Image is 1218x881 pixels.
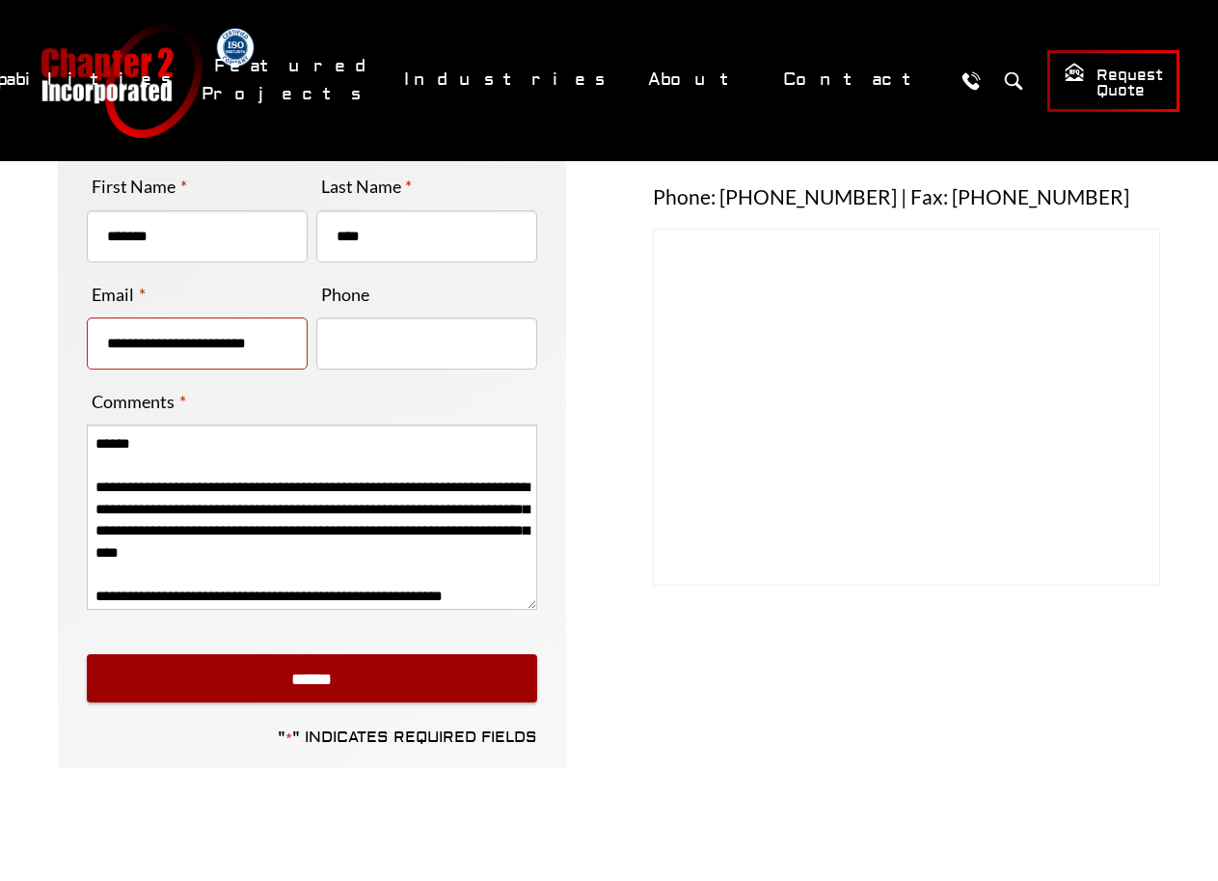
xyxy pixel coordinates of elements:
[87,386,191,417] label: Comments
[392,59,626,100] a: Industries
[636,59,761,100] a: About
[653,180,1161,213] p: Phone: [PHONE_NUMBER] | Fax: [PHONE_NUMBER]
[995,63,1031,98] button: Search
[1047,50,1179,112] a: Request Quote
[771,59,943,100] a: Contact
[316,171,418,202] label: Last Name
[278,728,537,748] p: " " indicates required fields
[202,45,382,115] a: Featured Projects
[87,279,150,310] label: Email
[316,279,374,310] label: Phone
[39,23,203,138] a: Chapter 2 Incorporated
[1064,62,1163,101] span: Request Quote
[87,171,192,202] label: First Name
[953,63,988,98] a: Call Us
